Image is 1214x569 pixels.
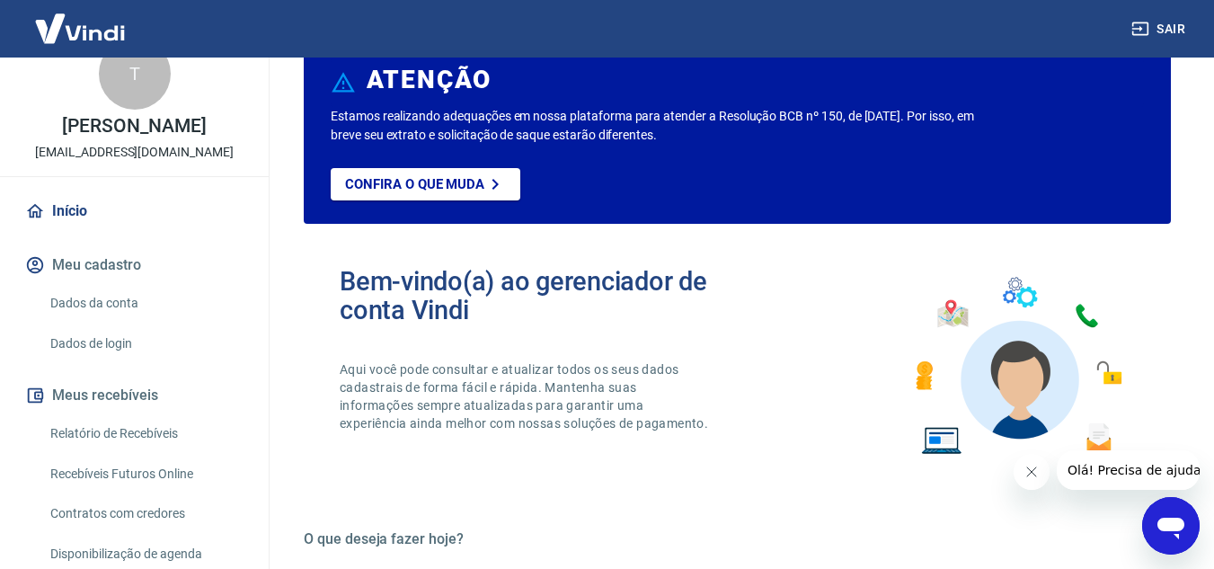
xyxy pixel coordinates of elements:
img: Vindi [22,1,138,56]
h5: O que deseja fazer hoje? [304,530,1171,548]
iframe: Message from company [1057,450,1200,490]
button: Meus recebíveis [22,376,247,415]
img: Imagem de um avatar masculino com diversos icones exemplificando as funcionalidades do gerenciado... [899,267,1135,466]
div: T [99,38,171,110]
iframe: Close message [1014,454,1050,490]
p: Aqui você pode consultar e atualizar todos os seus dados cadastrais de forma fácil e rápida. Mant... [340,360,712,432]
p: [EMAIL_ADDRESS][DOMAIN_NAME] [35,143,234,162]
a: Início [22,191,247,231]
h6: ATENÇÃO [367,71,492,89]
p: [PERSON_NAME] [62,117,206,136]
a: Relatório de Recebíveis [43,415,247,452]
a: Contratos com credores [43,495,247,532]
h2: Bem-vindo(a) ao gerenciador de conta Vindi [340,267,738,325]
a: Recebíveis Futuros Online [43,456,247,493]
a: Confira o que muda [331,168,520,200]
a: Dados de login [43,325,247,362]
button: Sair [1128,13,1192,46]
a: Dados da conta [43,285,247,322]
button: Meu cadastro [22,245,247,285]
p: Estamos realizando adequações em nossa plataforma para atender a Resolução BCB nº 150, de [DATE].... [331,107,981,145]
iframe: Button to launch messaging window [1142,497,1200,555]
span: Olá! Precisa de ajuda? [11,13,151,27]
p: Confira o que muda [345,176,484,192]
